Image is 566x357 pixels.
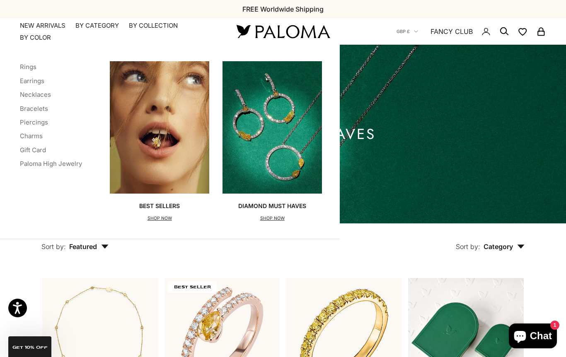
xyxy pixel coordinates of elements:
[20,146,46,154] a: Gift Card
[238,202,306,210] p: Diamond Must Haves
[431,26,473,37] a: FANCY CLUB
[22,223,128,258] button: Sort by: Featured
[397,18,546,45] nav: Secondary navigation
[12,345,48,350] span: GET 10% Off
[139,214,180,223] p: SHOP NOW
[20,22,65,30] a: NEW ARRIVALS
[69,242,109,251] span: Featured
[41,242,66,251] span: Sort by:
[238,214,306,223] p: SHOP NOW
[456,242,480,251] span: Sort by:
[242,4,324,14] p: FREE Worldwide Shipping
[437,223,544,258] button: Sort by: Category
[20,105,48,113] a: Bracelets
[223,61,322,222] a: Diamond Must HavesSHOP NOW
[20,22,217,42] nav: Primary navigation
[20,160,82,168] a: Paloma High Jewelry
[506,323,559,350] inbox-online-store-chat: Shopify online store chat
[397,28,418,35] button: GBP £
[20,91,51,98] a: Necklaces
[168,281,217,293] span: BEST SELLER
[20,118,48,126] a: Piercings
[484,242,525,251] span: Category
[20,34,51,42] summary: By Color
[397,28,410,35] span: GBP £
[75,22,119,30] summary: By Category
[139,202,180,210] p: Best Sellers
[20,63,36,71] a: Rings
[8,336,51,357] div: GET 10% Off
[129,22,178,30] summary: By Collection
[110,61,209,222] a: Best SellersSHOP NOW
[20,132,43,140] a: Charms
[20,77,44,85] a: Earrings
